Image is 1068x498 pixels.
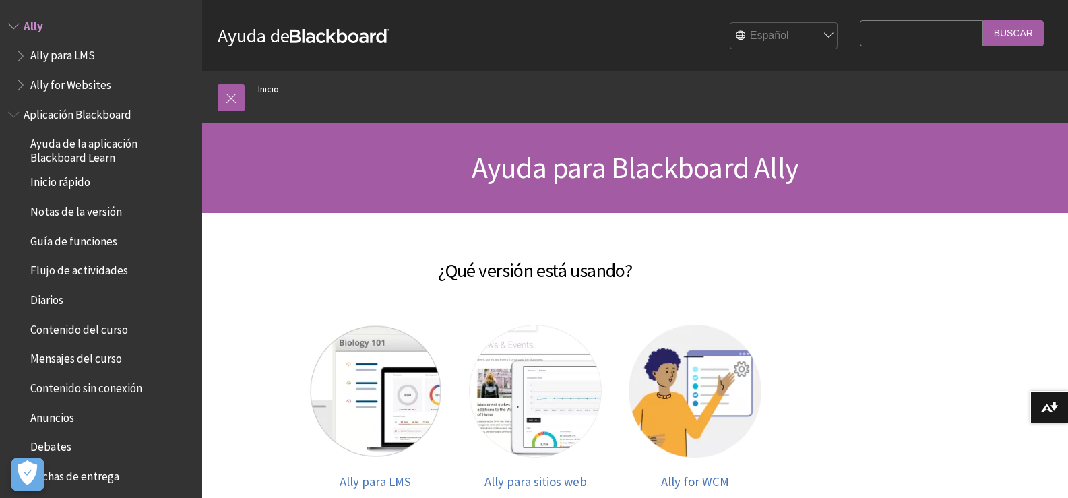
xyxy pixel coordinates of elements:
span: Ayuda de la aplicación Blackboard Learn [30,133,193,164]
nav: Book outline for Anthology Ally Help [8,15,194,96]
span: Guía de funciones [30,230,117,248]
strong: Blackboard [290,29,389,43]
h2: ¿Qué versión está usando? [216,240,855,284]
span: Mensajes del curso [30,348,122,366]
span: Ally [24,15,43,33]
span: Ally para LMS [30,44,95,63]
span: Ally para LMS [340,474,411,489]
select: Site Language Selector [730,23,838,50]
span: Ally para sitios web [484,474,587,489]
span: Debates [30,436,71,454]
button: Abrir preferencias [11,458,44,491]
span: Aplicación Blackboard [24,103,131,121]
span: Ayuda para Blackboard Ally [472,149,798,186]
span: Ally for WCM [661,474,729,489]
span: Contenido sin conexión [30,377,142,395]
span: Fechas de entrega [30,465,119,483]
span: Diarios [30,288,63,307]
img: Ally para LMS [309,325,442,458]
span: Contenido del curso [30,318,128,336]
span: Inicio rápido [30,171,90,189]
img: Ally for WCM [629,325,761,458]
span: Anuncios [30,406,74,425]
a: Inicio [258,81,279,98]
span: Flujo de actividades [30,259,128,278]
span: Notas de la versión [30,200,122,218]
span: Ally for Websites [30,73,111,92]
input: Buscar [983,20,1044,46]
a: Ayuda deBlackboard [218,24,389,48]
